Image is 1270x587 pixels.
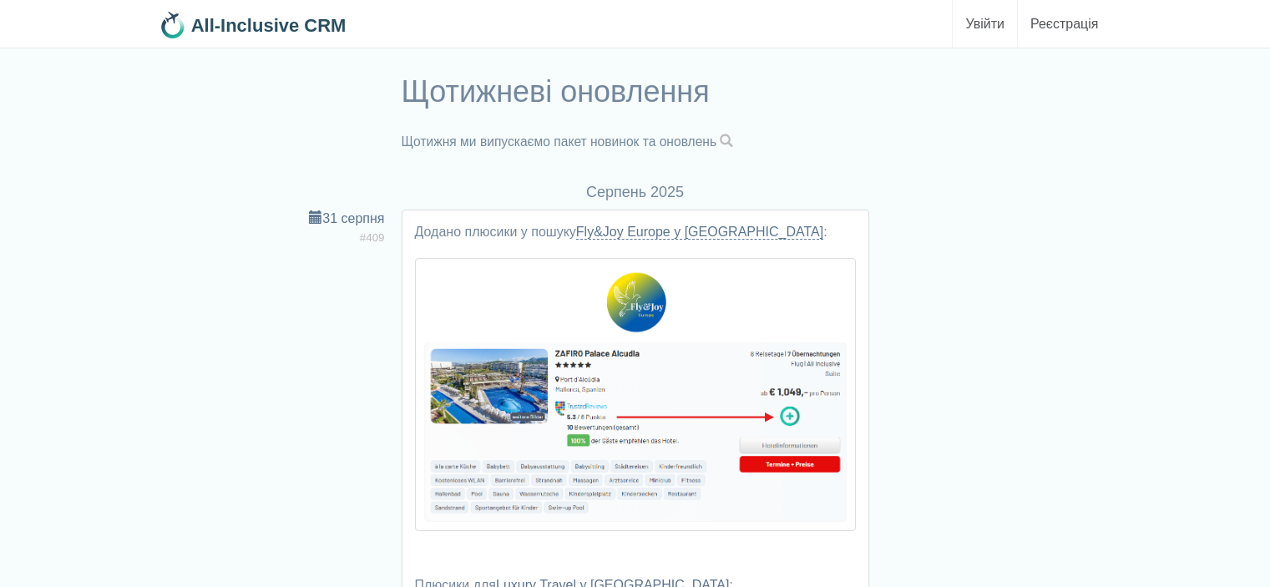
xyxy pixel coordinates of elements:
[415,223,856,241] p: Додано плюсики у пошуку :
[360,231,385,244] span: #409
[402,133,869,152] p: Щотижня ми випускаємо пакет новинок та оновлень
[191,15,347,36] b: All-Inclusive CRM
[309,211,384,225] a: 31 серпня
[576,225,823,240] a: Fly&Joy Europe у [GEOGRAPHIC_DATA]
[415,258,856,531] img: fly-joy-de-proposal-crm-for-travel-agency.png
[159,185,1111,201] h4: серпень 2025
[159,12,186,38] img: 32x32.png
[402,75,869,109] h1: Щотижневі оновлення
